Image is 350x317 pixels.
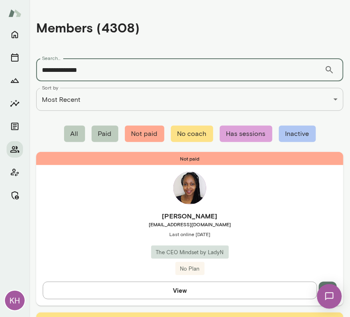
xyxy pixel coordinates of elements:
h4: Members (4308) [36,20,140,35]
button: Growth Plan [7,72,23,89]
div: Most Recent [36,88,343,111]
span: Paid [92,126,118,142]
button: Insights [7,95,23,112]
label: Search... [42,55,61,62]
span: The CEO Mindset by LadyN [151,248,229,257]
span: Inactive [279,126,316,142]
span: Last online [DATE] [36,231,343,237]
h6: [PERSON_NAME] [36,211,343,221]
span: No Plan [175,265,205,273]
img: Nontobeko Gcabashe [173,172,206,204]
span: All [64,126,85,142]
button: View [43,282,317,299]
img: Mento [8,5,21,21]
button: Sessions [7,49,23,66]
button: Manage [7,187,23,204]
button: Home [7,26,23,43]
div: KH [5,291,25,310]
button: Documents [7,118,23,135]
span: No coach [171,126,213,142]
span: [EMAIL_ADDRESS][DOMAIN_NAME] [36,221,343,227]
span: Has sessions [220,126,272,142]
button: Members [7,141,23,158]
span: Not paid [36,152,343,165]
button: Client app [7,164,23,181]
label: Sort by [42,84,59,91]
span: Not paid [125,126,164,142]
